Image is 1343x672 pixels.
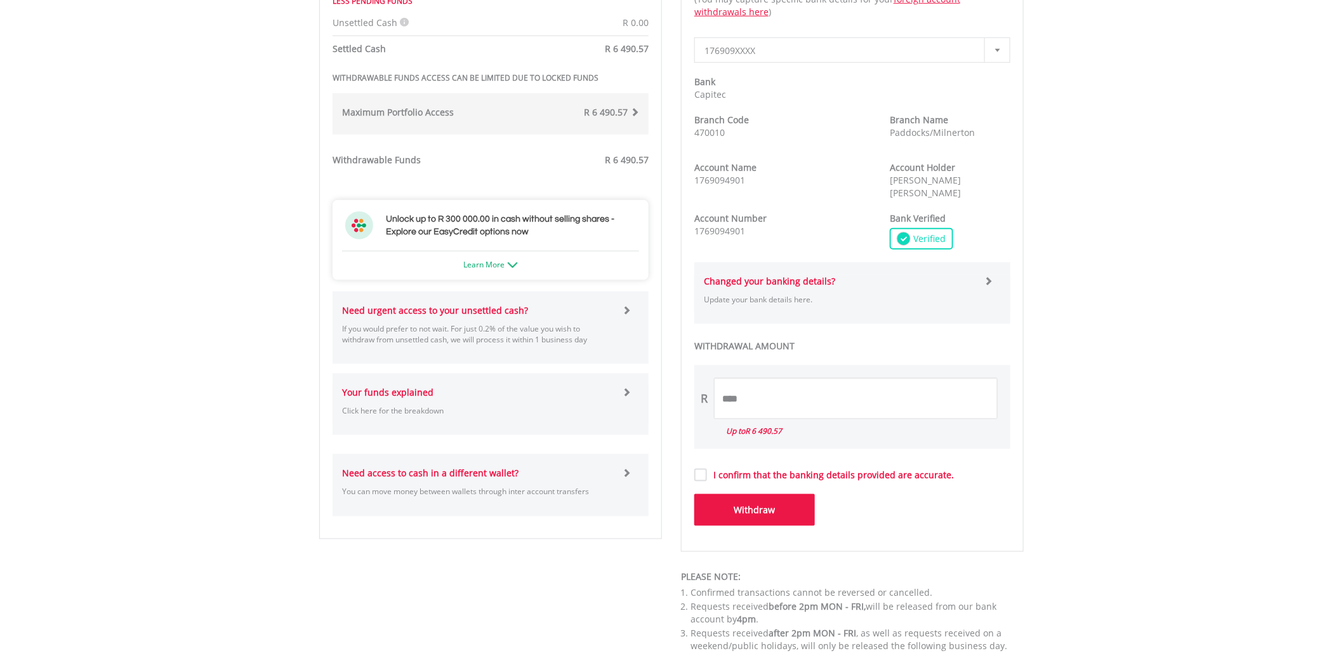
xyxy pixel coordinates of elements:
button: Withdraw [694,494,815,526]
strong: Settled Cash [333,43,386,55]
div: R [701,391,708,407]
span: 470010 [694,126,725,138]
img: ec-arrow-down.png [508,262,518,268]
strong: Account Holder [890,161,955,173]
span: Paddocks/Milnerton [890,126,975,138]
li: Requests received will be released from our bank account by . [691,601,1024,626]
span: R 0.00 [623,17,649,29]
span: R 6 490.57 [605,43,649,55]
label: I confirm that the banking details provided are accurate. [707,469,954,481]
p: Click here for the breakdown [342,405,613,416]
span: before 2pm MON - FRI, [769,601,866,613]
span: 176909XXXX [705,38,981,64]
strong: WITHDRAWABLE FUNDS ACCESS CAN BE LIMITED DUE TO LOCKED FUNDS [333,72,599,83]
span: 1769094901 [694,174,745,186]
span: 1769094901 [694,225,745,237]
span: R 6 490.57 [745,426,782,436]
span: Capitec [694,88,726,100]
span: R 6 490.57 [584,106,628,118]
li: Requests received , as well as requests received on a weekend/public holidays, will only be relea... [691,628,1024,653]
span: [PERSON_NAME] [PERSON_NAME] [890,174,961,199]
strong: Need access to cash in a different wallet? [342,467,519,479]
strong: Bank [694,76,715,88]
p: Update your bank details here. [704,294,975,305]
a: Need access to cash in a different wallet? You can move money between wallets through inter accou... [342,454,639,516]
span: R 6 490.57 [605,154,649,166]
strong: Account Number [694,212,767,224]
span: 4pm [737,614,756,626]
strong: Withdrawable Funds [333,154,421,166]
strong: Maximum Portfolio Access [342,106,454,118]
strong: Branch Name [890,114,948,126]
strong: Account Name [694,161,757,173]
li: Confirmed transactions cannot be reversed or cancelled. [691,587,1024,600]
strong: Your funds explained [342,386,433,398]
div: PLEASE NOTE: [681,571,1024,584]
label: WITHDRAWAL AMOUNT [694,340,1010,353]
span: Verified [910,232,946,245]
strong: Branch Code [694,114,749,126]
strong: Changed your banking details? [704,275,835,287]
span: after 2pm MON - FRI [769,628,856,640]
a: Learn More [463,259,518,270]
span: Unsettled Cash [333,17,397,29]
img: ec-flower.svg [345,212,373,239]
strong: Need urgent access to your unsettled cash? [342,304,528,316]
h3: Unlock up to R 300 000.00 in cash without selling shares - Explore our EasyCredit options now [386,213,636,238]
p: You can move money between wallets through inter account transfers [342,486,613,497]
i: Up to [726,426,782,436]
strong: Bank Verified [890,212,946,224]
p: If you would prefer to not wait. For just 0.2% of the value you wish to withdraw from unsettled c... [342,323,613,345]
